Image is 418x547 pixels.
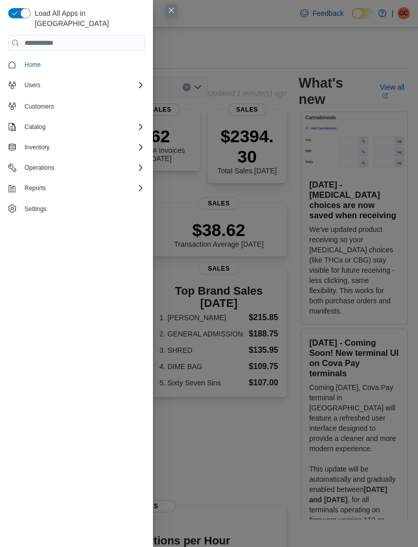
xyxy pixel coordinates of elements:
[24,81,40,89] span: Users
[4,201,149,216] button: Settings
[20,59,45,71] a: Home
[4,140,149,154] button: Inventory
[4,57,149,72] button: Home
[20,58,145,71] span: Home
[24,61,41,69] span: Home
[20,121,145,133] span: Catalog
[20,203,50,215] a: Settings
[20,99,145,112] span: Customers
[20,182,50,194] button: Reports
[20,162,145,174] span: Operations
[24,143,49,151] span: Inventory
[165,4,177,16] button: Close this dialog
[24,205,46,213] span: Settings
[20,141,145,153] span: Inventory
[20,182,145,194] span: Reports
[24,164,55,172] span: Operations
[4,120,149,134] button: Catalog
[4,181,149,195] button: Reports
[24,184,46,192] span: Reports
[31,8,145,29] span: Load All Apps in [GEOGRAPHIC_DATA]
[20,162,59,174] button: Operations
[20,79,44,91] button: Users
[4,78,149,92] button: Users
[4,161,149,175] button: Operations
[20,121,49,133] button: Catalog
[20,100,58,113] a: Customers
[8,53,145,218] nav: Complex example
[20,202,145,215] span: Settings
[20,79,145,91] span: Users
[20,141,54,153] button: Inventory
[24,123,45,131] span: Catalog
[4,98,149,113] button: Customers
[24,102,54,111] span: Customers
